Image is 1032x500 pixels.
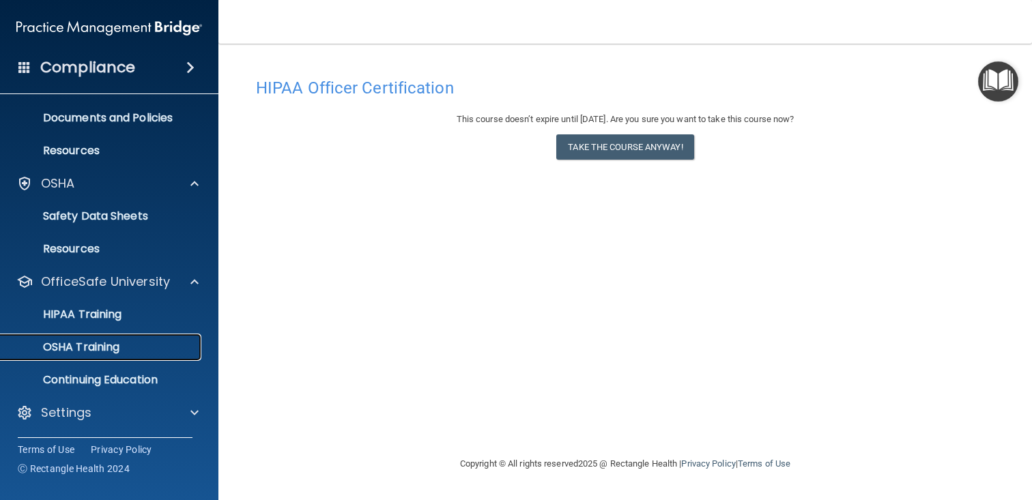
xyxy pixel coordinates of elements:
[41,175,75,192] p: OSHA
[9,144,195,158] p: Resources
[41,405,91,421] p: Settings
[556,134,693,160] button: Take the course anyway!
[681,458,735,469] a: Privacy Policy
[91,443,152,456] a: Privacy Policy
[256,111,994,128] div: This course doesn’t expire until [DATE]. Are you sure you want to take this course now?
[376,442,874,486] div: Copyright © All rights reserved 2025 @ Rectangle Health | |
[256,79,994,97] h4: HIPAA Officer Certification
[9,308,121,321] p: HIPAA Training
[40,58,135,77] h4: Compliance
[9,209,195,223] p: Safety Data Sheets
[18,443,74,456] a: Terms of Use
[16,274,199,290] a: OfficeSafe University
[9,242,195,256] p: Resources
[18,462,130,475] span: Ⓒ Rectangle Health 2024
[738,458,790,469] a: Terms of Use
[16,14,202,42] img: PMB logo
[978,61,1018,102] button: Open Resource Center
[9,340,119,354] p: OSHA Training
[16,175,199,192] a: OSHA
[41,274,170,290] p: OfficeSafe University
[16,405,199,421] a: Settings
[9,111,195,125] p: Documents and Policies
[9,373,195,387] p: Continuing Education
